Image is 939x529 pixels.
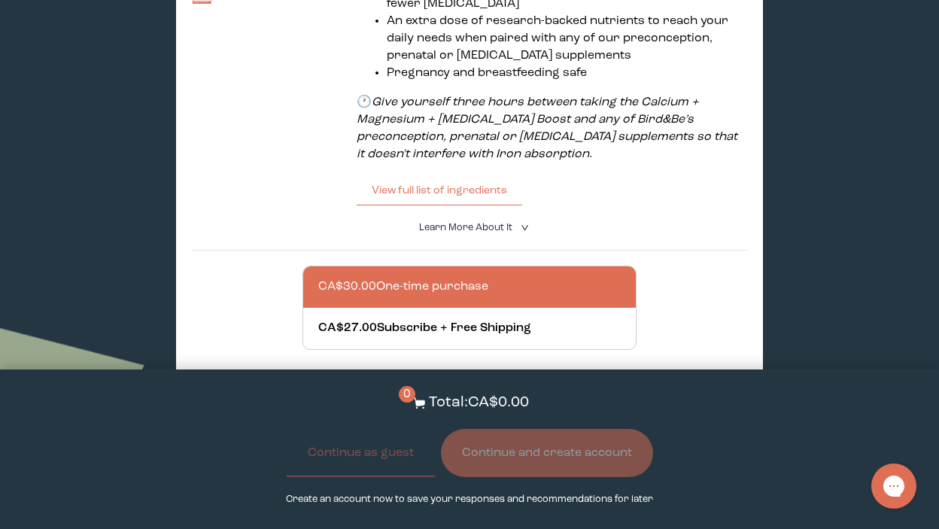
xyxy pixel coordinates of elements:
[419,220,520,235] summary: Learn More About it <
[387,67,587,79] span: Pregnancy and breastfeeding safe
[287,429,435,477] button: Continue as guest
[387,13,747,65] li: An extra dose of research-backed nutrients to reach your daily needs when paired with any of our ...
[357,96,737,160] em: Give yourself three hours between taking the Calcium + Magnesium + [MEDICAL_DATA] Boost and any o...
[516,223,530,232] i: <
[399,386,415,403] span: 0
[441,429,653,477] button: Continue and create account
[429,392,529,414] p: Total: CA$0.00
[419,223,512,233] span: Learn More About it
[357,175,522,205] button: View full list of ingredients
[357,96,372,108] strong: 🕐
[286,492,653,506] p: Create an account now to save your responses and recommendations for later
[864,458,924,514] iframe: Gorgias live chat messenger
